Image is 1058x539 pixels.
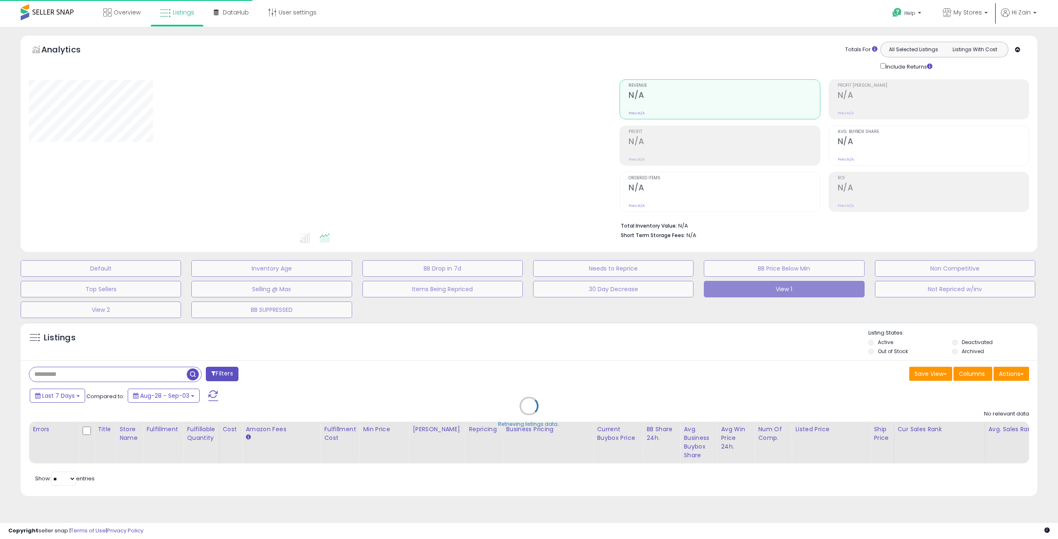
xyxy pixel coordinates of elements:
small: Prev: N/A [838,111,854,116]
span: My Stores [953,8,982,17]
button: Needs to Reprice [533,260,693,277]
i: Get Help [892,7,902,18]
span: Revenue [629,83,820,88]
small: Prev: N/A [629,203,645,208]
li: N/A [621,220,1023,230]
button: All Selected Listings [883,44,944,55]
button: Inventory Age [191,260,352,277]
h2: N/A [838,137,1029,148]
h2: N/A [629,183,820,194]
h2: N/A [629,90,820,102]
button: View 2 [21,302,181,318]
span: Profit [629,130,820,134]
span: Overview [114,8,141,17]
span: Hi Zain [1012,8,1031,17]
strong: Copyright [8,527,38,534]
a: Help [886,1,929,27]
a: Hi Zain [1001,8,1037,27]
span: ROI [838,176,1029,180]
button: View 1 [704,281,864,297]
div: Retrieving listings data.. [498,420,560,428]
button: BB Price Below Min [704,260,864,277]
button: Listings With Cost [944,44,1006,55]
button: BB Drop in 7d [362,260,523,277]
h2: N/A [838,183,1029,194]
span: Listings [173,8,194,17]
div: Totals For [845,46,877,54]
span: Help [904,9,915,17]
button: Not Repriced w/inv [875,281,1035,297]
small: Prev: N/A [629,111,645,116]
span: DataHub [223,8,249,17]
button: Default [21,260,181,277]
a: Terms of Use [71,527,106,534]
h2: N/A [838,90,1029,102]
button: Selling @ Max [191,281,352,297]
div: Include Returns [874,62,942,71]
button: BB SUPPRESSED [191,302,352,318]
button: Items Being Repriced [362,281,523,297]
small: Prev: N/A [838,203,854,208]
button: Top Sellers [21,281,181,297]
span: Ordered Items [629,176,820,180]
small: Prev: N/A [838,157,854,162]
a: Privacy Policy [107,527,143,534]
span: N/A [686,231,696,239]
button: Non Competitive [875,260,1035,277]
span: Avg. Buybox Share [838,130,1029,134]
h2: N/A [629,137,820,148]
h5: Analytics [41,44,97,57]
small: Prev: N/A [629,157,645,162]
b: Short Term Storage Fees: [621,232,685,239]
span: Profit [PERSON_NAME] [838,83,1029,88]
button: 30 Day Decrease [533,281,693,297]
b: Total Inventory Value: [621,222,677,229]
